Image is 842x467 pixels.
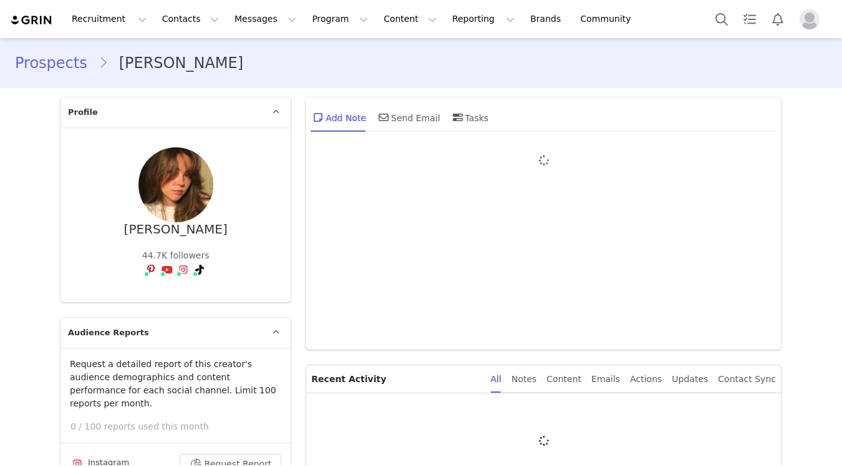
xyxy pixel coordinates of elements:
img: grin logo [10,14,54,26]
button: Notifications [764,5,791,33]
img: placeholder-profile.jpg [800,9,820,29]
div: [PERSON_NAME] [124,222,228,237]
p: 0 / 100 reports used this month [70,420,291,433]
a: Community [573,5,644,33]
button: Profile [792,9,832,29]
button: Contacts [155,5,226,33]
button: Reporting [445,5,522,33]
button: Recruitment [64,5,154,33]
a: Tasks [736,5,763,33]
button: Search [708,5,735,33]
div: Tasks [450,102,489,132]
div: Content [546,365,581,393]
div: Notes [511,365,536,393]
p: Recent Activity [311,365,480,393]
div: Contact Sync [718,365,776,393]
img: instagram.svg [178,265,188,275]
div: Actions [630,365,662,393]
span: Profile [68,106,98,119]
img: 453509e1-2bb4-4b0d-af79-70eeac52c730.jpg [138,147,213,222]
div: Emails [591,365,620,393]
p: Request a detailed report of this creator's audience demographics and content performance for eac... [70,358,281,410]
div: All [491,365,501,393]
button: Content [376,5,444,33]
div: Updates [672,365,708,393]
div: Add Note [311,102,366,132]
span: Audience Reports [68,327,149,339]
button: Messages [227,5,304,33]
div: 44.7K followers [142,249,210,262]
button: Program [304,5,375,33]
div: Send Email [376,102,440,132]
a: Brands [523,5,572,33]
a: Prospects [15,52,99,74]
